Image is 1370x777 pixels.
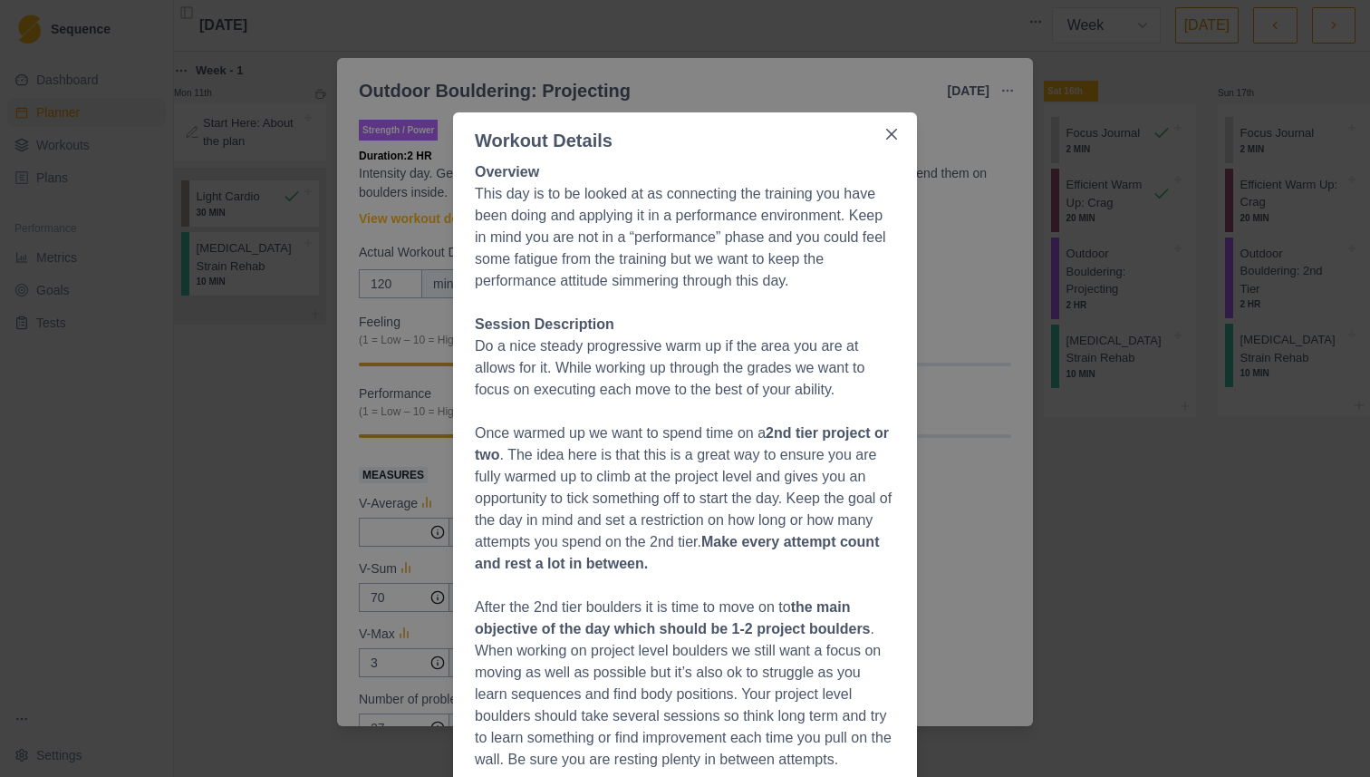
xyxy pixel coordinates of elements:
p: Do a nice steady progressive warm up if the area you are at allows for it. While working up throu... [475,335,895,401]
p: This day is to be looked at as connecting the training you have been doing and applying it in a p... [475,183,895,292]
p: After the 2nd tier boulders it is time to move on to . When working on project level boulders we ... [475,597,895,771]
button: Close [877,120,906,149]
p: Once warmed up we want to spend time on a . The idea here is that this is a great way to ensure y... [475,422,895,575]
strong: Session Description [475,316,614,332]
strong: Overview [475,164,539,180]
header: Workout Details [453,112,917,154]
